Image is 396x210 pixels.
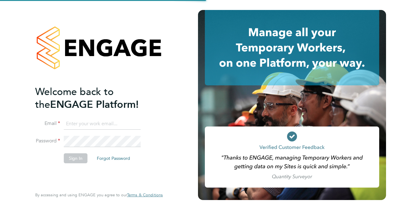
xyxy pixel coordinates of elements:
a: Terms & Conditions [127,193,163,198]
label: Email [35,120,60,127]
input: Enter your work email... [64,118,141,130]
button: Sign In [64,153,87,163]
h2: ENGAGE Platform! [35,85,157,111]
button: Forgot Password [92,153,135,163]
span: By accessing and using ENGAGE you agree to our [35,192,163,198]
span: Welcome back to the [35,86,114,111]
label: Password [35,138,60,144]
